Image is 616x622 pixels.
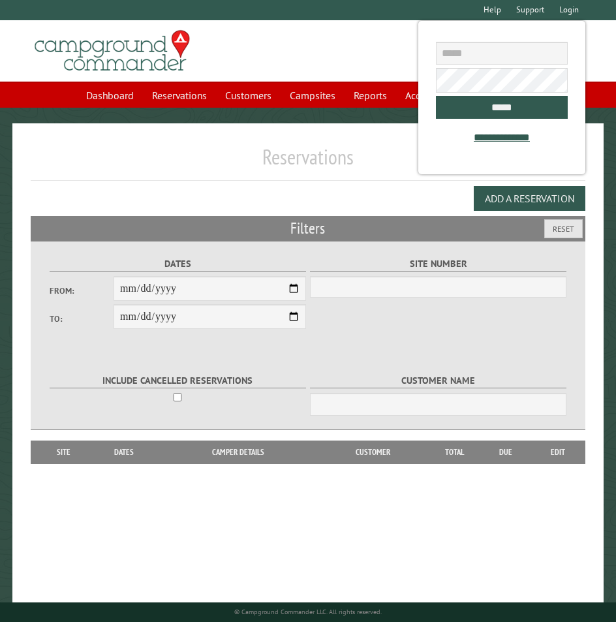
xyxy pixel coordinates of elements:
[481,441,531,464] th: Due
[474,186,585,211] button: Add a Reservation
[50,373,306,388] label: Include Cancelled Reservations
[310,257,566,272] label: Site Number
[31,25,194,76] img: Campground Commander
[544,219,583,238] button: Reset
[78,83,142,108] a: Dashboard
[89,441,158,464] th: Dates
[217,83,279,108] a: Customers
[318,441,428,464] th: Customer
[397,83,448,108] a: Account
[31,144,585,180] h1: Reservations
[144,83,215,108] a: Reservations
[282,83,343,108] a: Campsites
[429,441,481,464] th: Total
[346,83,395,108] a: Reports
[310,373,566,388] label: Customer Name
[31,216,585,241] h2: Filters
[531,441,585,464] th: Edit
[50,257,306,272] label: Dates
[50,285,114,297] label: From:
[50,313,114,325] label: To:
[37,441,89,464] th: Site
[234,608,382,616] small: © Campground Commander LLC. All rights reserved.
[158,441,318,464] th: Camper Details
